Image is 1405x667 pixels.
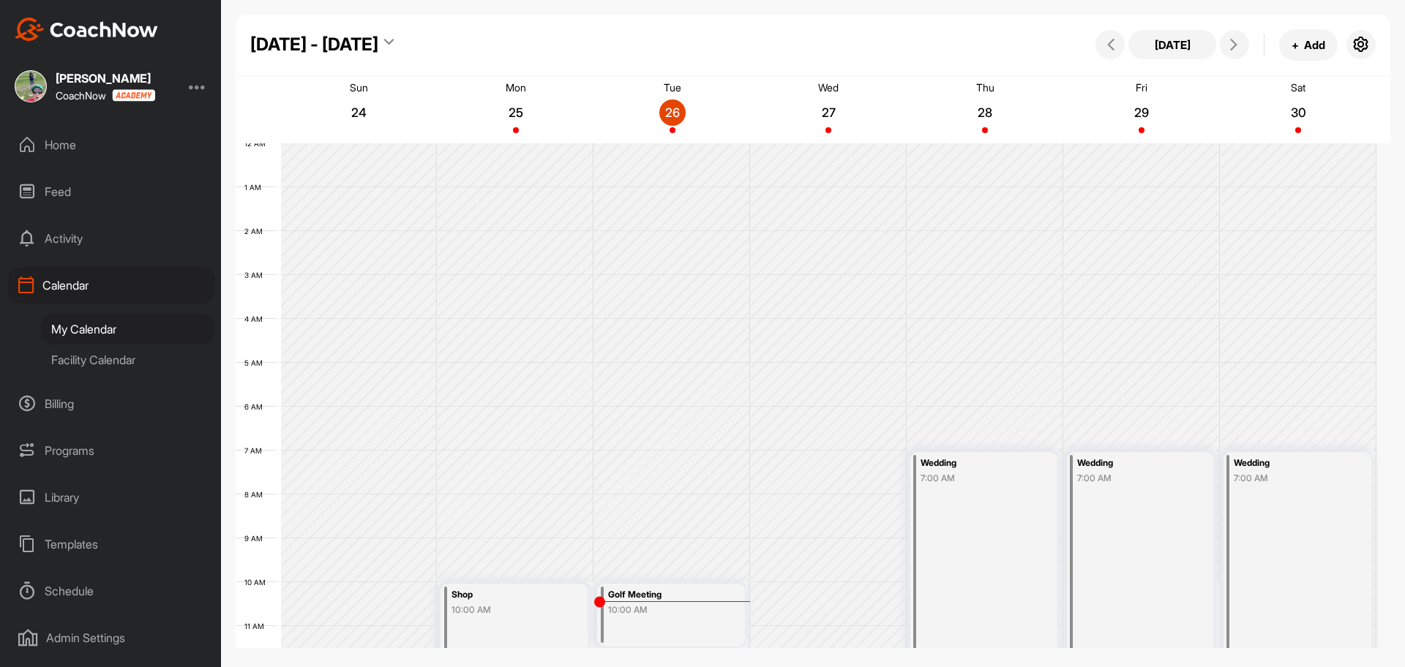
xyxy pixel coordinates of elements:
[236,314,277,323] div: 4 AM
[8,526,214,562] div: Templates
[659,105,686,120] p: 26
[1234,472,1346,485] div: 7:00 AM
[1077,472,1190,485] div: 7:00 AM
[56,72,155,84] div: [PERSON_NAME]
[15,18,158,41] img: CoachNow
[815,105,842,120] p: 27
[818,81,839,94] p: Wed
[8,385,214,422] div: Billing
[1234,455,1346,472] div: Wedding
[8,479,214,516] div: Library
[1128,105,1155,120] p: 29
[236,446,277,455] div: 7 AM
[41,314,214,344] div: My Calendar
[751,76,907,143] a: August 27, 2025
[1285,105,1311,120] p: 30
[236,578,280,587] div: 10 AM
[608,587,721,603] div: Golf Meeting
[236,402,277,411] div: 6 AM
[236,358,277,367] div: 5 AM
[921,455,1033,472] div: Wedding
[236,271,277,279] div: 3 AM
[972,105,998,120] p: 28
[8,173,214,210] div: Feed
[112,89,155,102] img: CoachNow acadmey
[1291,81,1305,94] p: Sat
[976,81,994,94] p: Thu
[452,587,564,603] div: Shop
[8,127,214,163] div: Home
[56,89,155,102] div: CoachNow
[236,534,277,543] div: 9 AM
[1292,37,1299,53] span: +
[236,227,277,235] div: 2 AM
[236,490,277,499] div: 8 AM
[503,105,529,120] p: 25
[236,622,279,630] div: 11 AM
[8,573,214,609] div: Schedule
[41,344,214,375] div: Facility Calendar
[921,472,1033,485] div: 7:00 AM
[1077,455,1190,472] div: Wedding
[907,76,1063,143] a: August 28, 2025
[8,619,214,656] div: Admin Settings
[1063,76,1220,143] a: August 29, 2025
[346,105,372,120] p: 24
[250,31,378,58] div: [DATE] - [DATE]
[438,76,594,143] a: August 25, 2025
[1128,30,1216,59] button: [DATE]
[281,76,438,143] a: August 24, 2025
[236,183,276,192] div: 1 AM
[594,76,751,143] a: August 26, 2025
[608,603,721,617] div: 10:00 AM
[1220,76,1376,143] a: August 30, 2025
[350,81,368,94] p: Sun
[15,70,47,102] img: square_ef7e4294bbb976b8b61bd9392d7eb973.jpg
[8,267,214,304] div: Calendar
[236,139,280,148] div: 12 AM
[452,603,564,617] div: 10:00 AM
[664,81,681,94] p: Tue
[506,81,526,94] p: Mon
[8,432,214,469] div: Programs
[8,220,214,257] div: Activity
[1279,29,1338,61] button: +Add
[1136,81,1147,94] p: Fri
